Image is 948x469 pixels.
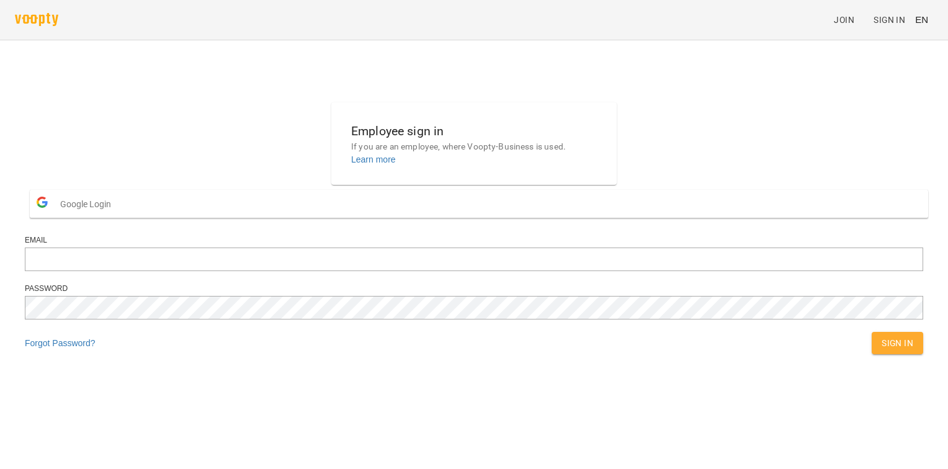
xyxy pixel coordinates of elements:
span: Sign In [874,12,905,27]
p: If you are an employee, where Voopty-Business is used. [351,141,597,153]
a: Join [829,9,869,31]
span: Join [834,12,854,27]
span: Google Login [60,192,117,217]
span: Sign In [882,336,913,351]
a: Forgot Password? [25,338,96,348]
button: Google Login [30,190,928,218]
button: Employee sign inIf you are an employee, where Voopty-Business is used.Learn more [341,112,607,176]
button: Sign In [872,332,923,354]
img: voopty.png [15,13,58,26]
a: Learn more [351,154,396,164]
span: EN [915,13,928,26]
a: Sign In [869,9,910,31]
div: Password [25,284,923,294]
button: EN [910,8,933,31]
h6: Employee sign in [351,122,597,141]
div: Email [25,235,923,246]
